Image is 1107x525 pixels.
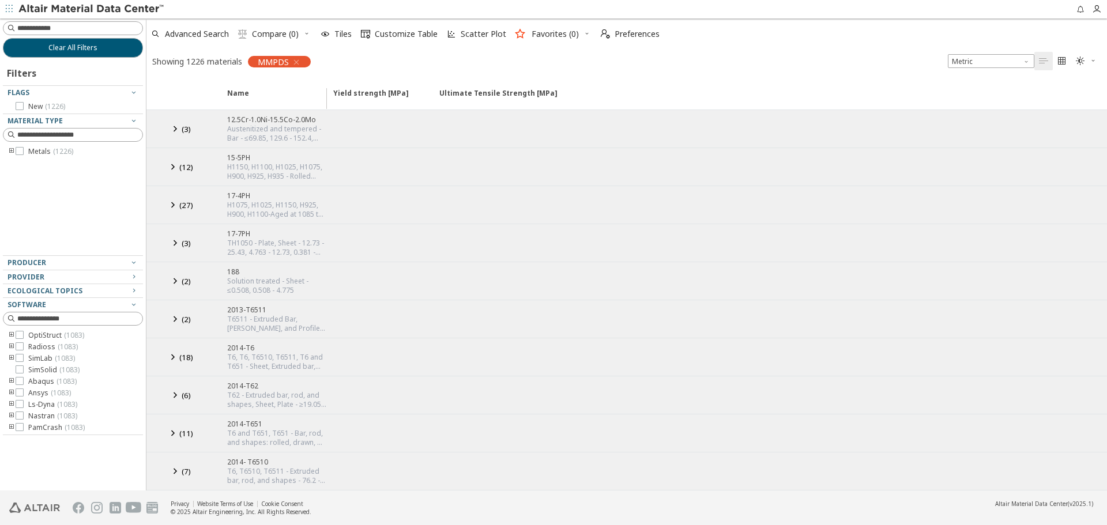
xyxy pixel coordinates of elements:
[28,147,73,156] span: Metals
[238,29,247,39] i: 
[182,276,191,286] span: ( 2 )
[179,352,193,362] span: ( 18 )
[439,88,558,109] span: Ultimate Tensile Strength [MPa]
[7,354,16,363] i: toogle group
[170,457,195,485] button: (7)
[28,423,85,432] span: PamCrash
[7,423,16,432] i: toogle group
[170,267,195,295] button: (2)
[57,376,77,386] span: ( 1083 )
[7,88,29,97] span: Flags
[334,30,352,38] span: Tiles
[227,124,326,143] div: Austenitized and tempered - Bar - ≤69.85, 129.6 - 152.4, 69.85 - 129.6
[195,88,220,109] span: Favorite
[165,30,229,38] span: Advanced Search
[152,56,242,67] div: Showing 1226 materials
[48,43,97,52] span: Clear All Filters
[28,388,71,398] span: Ansys
[170,115,195,143] button: (3)
[28,342,78,352] span: Radioss
[7,342,16,352] i: toogle group
[28,411,77,421] span: Nastran
[7,116,63,126] span: Material Type
[28,377,77,386] span: Abaqus
[170,153,195,181] button: (12)
[995,500,1068,508] span: Altair Material Data Center
[45,101,65,111] span: ( 1226 )
[28,102,65,111] span: New
[7,377,16,386] i: toogle group
[375,30,438,38] span: Customize Table
[3,284,143,298] button: Ecological Topics
[170,381,195,409] button: (6)
[64,330,84,340] span: ( 1083 )
[57,411,77,421] span: ( 1083 )
[261,500,303,508] a: Cookie Consent
[227,163,326,181] div: H1150, H1100, H1025, H1075, H900, H925, H935 - Rolled and/or Forged Bar, Plate, Investment Castin...
[1071,52,1101,70] button: Theme
[220,88,326,109] span: Name
[227,391,326,409] div: T62 - Extruded bar, rod, and shapes, Sheet, Plate - ≥19.05, 0.508 - 1.016, ≤19.05, 12.7 - 25.43, ...
[171,500,189,508] a: Privacy
[227,419,326,429] div: 2014-T651
[227,201,326,219] div: H1075, H1025, H1150, H925, H900, H1100-Aged at 1085 to 1115F for 90 minutes, H1000-Aged at 985 to...
[227,267,326,277] div: 188
[227,88,249,109] span: Name
[227,277,326,295] div: Solution treated - Sheet - ≤0.508, 0.508 - 4.775
[227,115,326,124] div: 12.5Cr-1.0Ni-15.5Co-2.0Mo
[7,411,16,421] i: toogle group
[432,88,1094,109] span: Ultimate Tensile Strength [MPa]
[227,239,326,257] div: TH1050 - Plate, Sheet - 12.73 - 25.43, 4.763 - 12.73, 0.381 - 4.763
[65,422,85,432] span: ( 1083 )
[7,147,16,156] i: toogle group
[7,300,46,309] span: Software
[182,238,191,248] span: ( 3 )
[227,457,326,467] div: 2014- T6510
[601,29,610,39] i: 
[227,353,326,371] div: T6, T6, T6510, T6511, T6 and T651 - Sheet, Extruded bar, rod, and shapes, Die Forging, Hand Forgi...
[1039,56,1048,66] i: 
[179,428,193,439] span: ( 11 )
[179,162,193,172] span: ( 12 )
[59,365,80,375] span: ( 1083 )
[252,30,299,38] span: Compare (0)
[28,400,77,409] span: Ls-Dyna
[1053,52,1071,70] button: Tile View
[227,467,326,485] div: T6, T6510, T6511 - Extruded bar, rod, and shapes - 76.2 - 114.3, ≥19.05, 44.48 - 76.2, 38.1 - 44....
[53,146,73,156] span: ( 1226 )
[333,88,409,109] span: Yield strength [MPa]
[995,500,1093,508] div: (v2025.1)
[3,38,143,58] button: Clear All Filters
[948,54,1034,68] div: Unit System
[51,388,71,398] span: ( 1083 )
[170,343,195,371] button: (18)
[58,342,78,352] span: ( 1083 )
[326,88,432,109] span: Yield strength [MPa]
[18,3,165,15] img: Altair Material Data Center
[7,400,16,409] i: toogle group
[170,419,195,447] button: (11)
[461,30,506,38] span: Scatter Plot
[258,56,289,67] span: MMPDS
[170,305,195,333] button: (2)
[9,503,60,513] img: Altair Engineering
[227,153,326,163] div: 15-5PH
[197,500,253,508] a: Website Terms of Use
[3,58,42,85] div: Filters
[170,229,195,257] button: (3)
[55,353,75,363] span: ( 1083 )
[227,381,326,391] div: 2014-T62
[1076,56,1085,66] i: 
[57,399,77,409] span: ( 1083 )
[227,429,326,447] div: T6 and T651, T651 - Bar, rod, and shapes: rolled, drawn, or cold-finished, Plate - 50.83 - 76.23,...
[227,315,326,333] div: T6511 - Extruded Bar, [PERSON_NAME], and Profiles, Drawn Tubing - ≤5.105, 3.048 - 10.19
[3,256,143,270] button: Producer
[3,86,143,100] button: Flags
[615,30,660,38] span: Preferences
[1057,56,1067,66] i: 
[227,229,326,239] div: 17-7PH
[3,298,143,312] button: Software
[182,466,191,477] span: ( 7 )
[7,258,46,267] span: Producer
[3,114,143,128] button: Material Type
